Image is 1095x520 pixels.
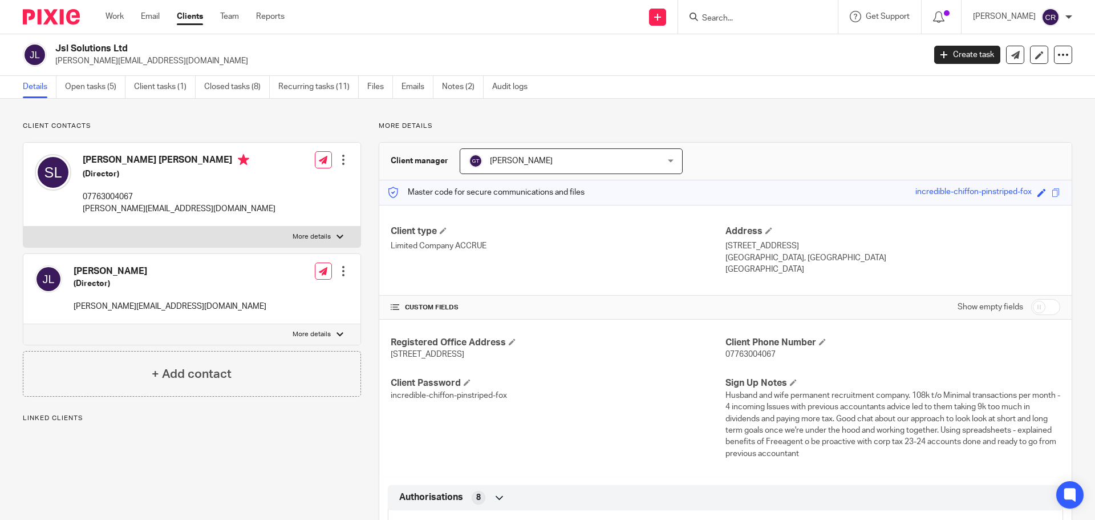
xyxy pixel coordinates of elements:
a: Files [367,76,393,98]
p: Client contacts [23,122,361,131]
p: [STREET_ADDRESS] [725,240,1060,252]
span: Authorisations [399,491,463,503]
img: svg%3E [1041,8,1060,26]
a: Audit logs [492,76,536,98]
i: Primary [238,154,249,166]
a: Open tasks (5) [65,76,125,98]
p: [PERSON_NAME][EMAIL_ADDRESS][DOMAIN_NAME] [74,301,266,312]
a: Create task [934,46,1000,64]
img: Pixie [23,9,80,25]
a: Notes (2) [442,76,484,98]
p: More details [379,122,1072,131]
h4: Client Phone Number [725,337,1060,349]
a: Client tasks (1) [134,76,196,98]
a: Team [220,11,239,22]
p: 07763004067 [83,191,275,203]
h4: Sign Up Notes [725,377,1060,389]
h4: Client Password [391,377,725,389]
span: Get Support [866,13,910,21]
h5: (Director) [74,278,266,289]
p: More details [293,232,331,241]
img: svg%3E [35,154,71,191]
p: Master code for secure communications and files [388,187,585,198]
h4: Address [725,225,1060,237]
span: [STREET_ADDRESS] [391,350,464,358]
a: Closed tasks (8) [204,76,270,98]
p: More details [293,330,331,339]
a: Clients [177,11,203,22]
span: Husband and wife permanent recruitment company. 108k t/o Minimal transactions per month - 4 incom... [725,392,1060,458]
h4: Registered Office Address [391,337,725,349]
input: Search [701,14,804,24]
span: incredible-chiffon-pinstriped-fox [391,392,507,400]
p: Linked clients [23,414,361,423]
label: Show empty fields [958,301,1023,313]
a: Work [106,11,124,22]
span: 8 [476,492,481,503]
p: [PERSON_NAME] [973,11,1036,22]
p: [PERSON_NAME][EMAIL_ADDRESS][DOMAIN_NAME] [83,203,275,215]
img: svg%3E [469,154,482,168]
h2: Jsl Solutions Ltd [55,43,745,55]
h4: + Add contact [152,365,232,383]
h4: [PERSON_NAME] [74,265,266,277]
span: 07763004067 [725,350,776,358]
p: [PERSON_NAME][EMAIL_ADDRESS][DOMAIN_NAME] [55,55,917,67]
h3: Client manager [391,155,448,167]
p: [GEOGRAPHIC_DATA], [GEOGRAPHIC_DATA] [725,252,1060,264]
h5: (Director) [83,168,275,180]
h4: CUSTOM FIELDS [391,303,725,312]
img: svg%3E [35,265,62,293]
a: Details [23,76,56,98]
div: incredible-chiffon-pinstriped-fox [915,186,1032,199]
h4: Client type [391,225,725,237]
img: svg%3E [23,43,47,67]
p: Limited Company ACCRUE [391,240,725,252]
p: [GEOGRAPHIC_DATA] [725,264,1060,275]
a: Reports [256,11,285,22]
h4: [PERSON_NAME] [PERSON_NAME] [83,154,275,168]
a: Recurring tasks (11) [278,76,359,98]
a: Emails [401,76,433,98]
a: Email [141,11,160,22]
span: [PERSON_NAME] [490,157,553,165]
